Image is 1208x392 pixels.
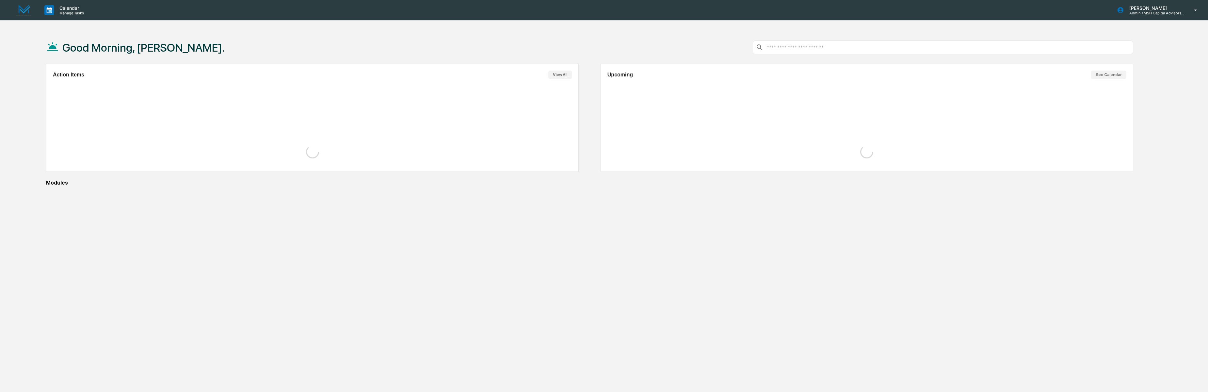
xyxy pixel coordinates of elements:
div: Modules [46,180,1133,186]
button: See Calendar [1091,71,1126,79]
h1: Good Morning, [PERSON_NAME]. [62,41,225,54]
p: Manage Tasks [54,11,87,15]
h2: Action Items [53,72,84,78]
p: [PERSON_NAME] [1124,5,1185,11]
p: Admin • MSH Capital Advisors LLC - RIA [1124,11,1185,15]
p: Calendar [54,5,87,11]
button: View All [548,71,572,79]
img: logo [16,5,31,16]
h2: Upcoming [607,72,633,78]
